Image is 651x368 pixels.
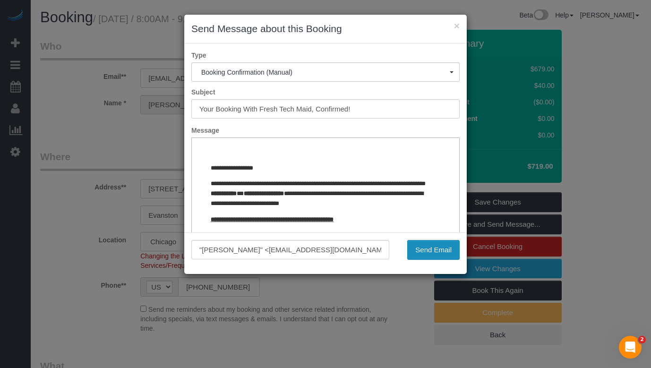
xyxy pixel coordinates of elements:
[191,99,460,119] input: Subject
[638,336,646,343] span: 2
[184,126,467,135] label: Message
[184,51,467,60] label: Type
[191,62,460,82] button: Booking Confirmation (Manual)
[201,68,450,76] span: Booking Confirmation (Manual)
[191,22,460,36] h3: Send Message about this Booking
[407,240,460,260] button: Send Email
[184,87,467,97] label: Subject
[192,138,459,285] iframe: Rich Text Editor, editor1
[619,336,642,359] iframe: Intercom live chat
[454,21,460,31] button: ×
